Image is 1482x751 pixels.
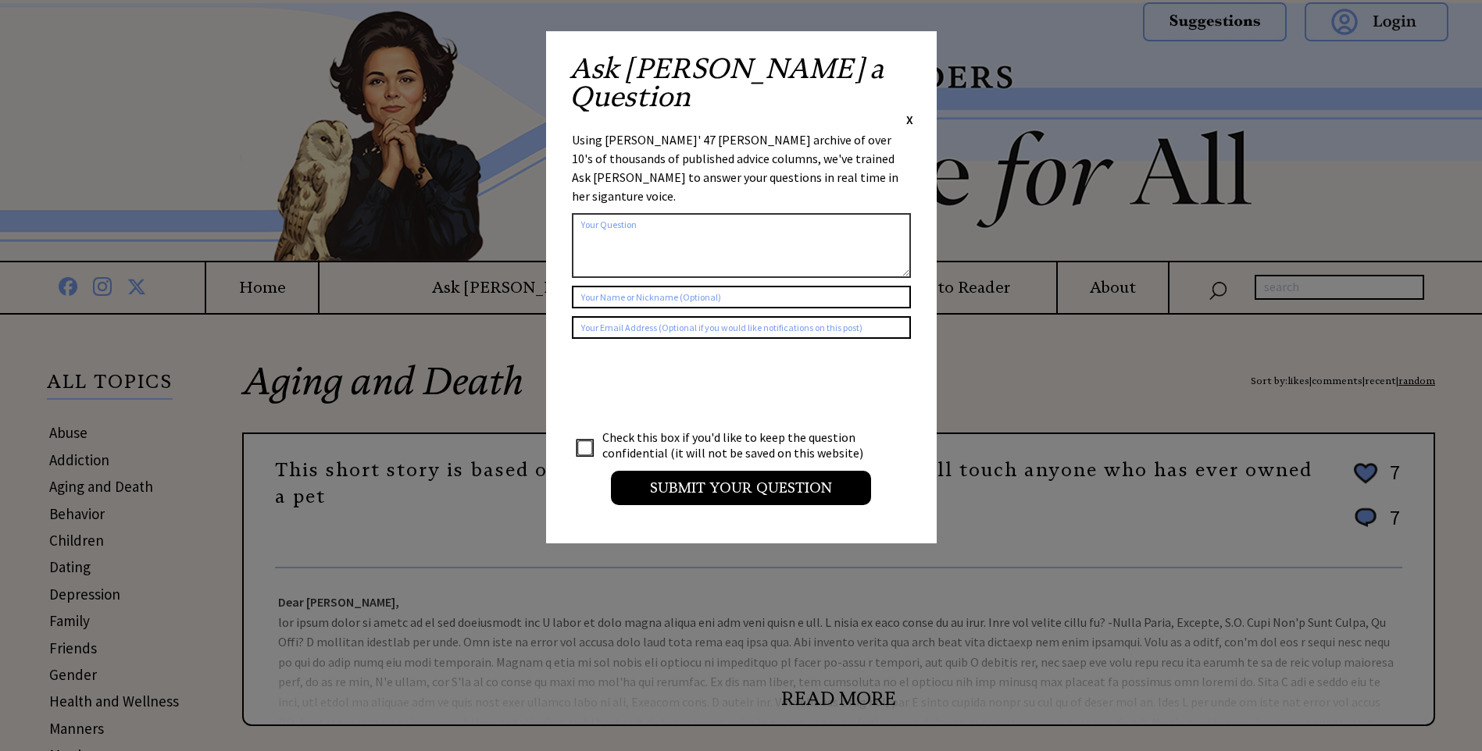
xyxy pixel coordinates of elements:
input: Your Email Address (Optional if you would like notifications on this post) [572,316,911,339]
iframe: reCAPTCHA [572,354,809,415]
div: Using [PERSON_NAME]' 47 [PERSON_NAME] archive of over 10's of thousands of published advice colum... [572,130,911,205]
h2: Ask [PERSON_NAME] a Question [570,55,913,111]
td: Check this box if you'd like to keep the question confidential (it will not be saved on this webs... [602,429,878,461]
span: X [906,112,913,127]
input: Your Name or Nickname (Optional) [572,286,911,308]
input: Submit your Question [611,471,871,505]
